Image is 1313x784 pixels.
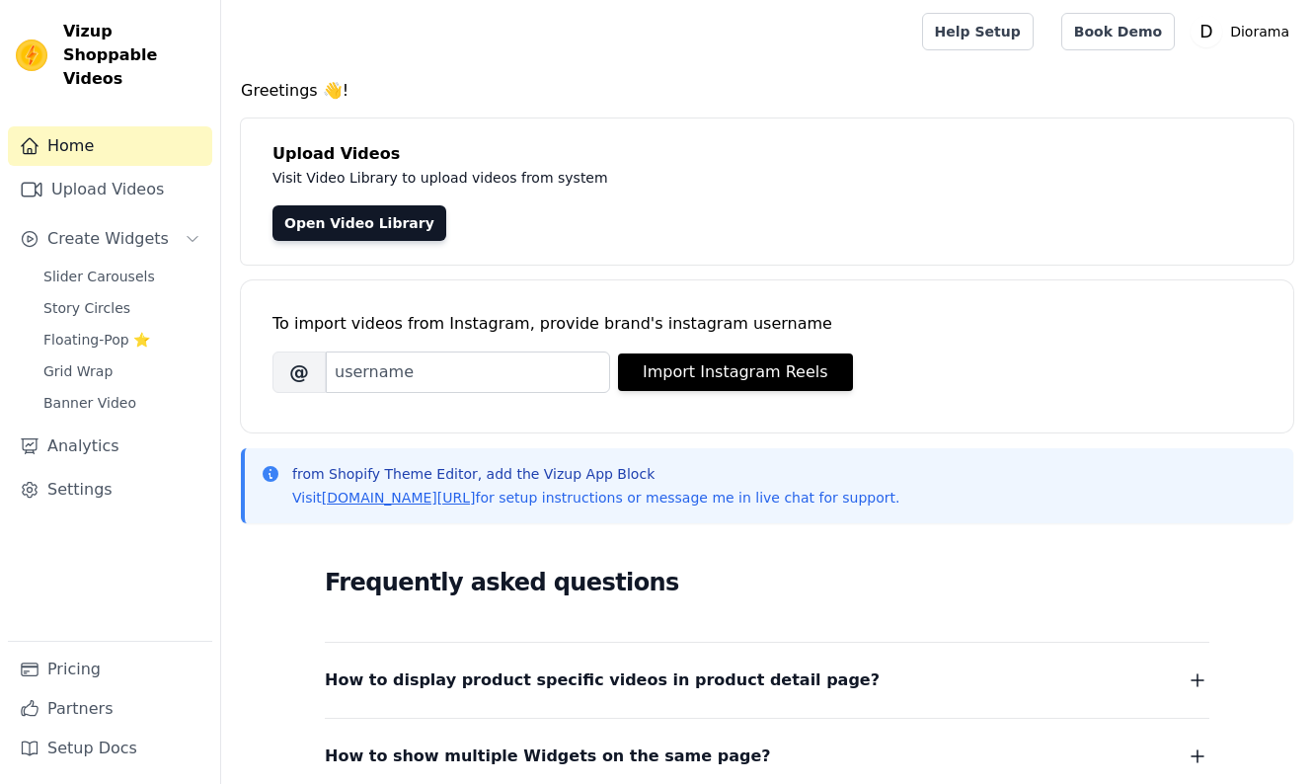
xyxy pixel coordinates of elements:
[16,39,47,71] img: Vizup
[43,298,130,318] span: Story Circles
[47,227,169,251] span: Create Widgets
[32,263,212,290] a: Slider Carousels
[43,361,113,381] span: Grid Wrap
[325,563,1209,602] h2: Frequently asked questions
[325,743,771,770] span: How to show multiple Widgets on the same page?
[8,427,212,466] a: Analytics
[1200,22,1213,41] text: D
[32,389,212,417] a: Banner Video
[8,729,212,768] a: Setup Docs
[292,488,899,508] p: Visit for setup instructions or message me in live chat for support.
[8,219,212,259] button: Create Widgets
[32,294,212,322] a: Story Circles
[241,79,1293,103] h4: Greetings 👋!
[922,13,1034,50] a: Help Setup
[8,650,212,689] a: Pricing
[32,357,212,385] a: Grid Wrap
[43,330,150,350] span: Floating-Pop ⭐
[8,689,212,729] a: Partners
[1222,14,1297,49] p: Diorama
[1191,14,1297,49] button: D Diorama
[326,352,610,393] input: username
[618,353,853,391] button: Import Instagram Reels
[32,326,212,353] a: Floating-Pop ⭐
[325,743,1209,770] button: How to show multiple Widgets on the same page?
[43,267,155,286] span: Slider Carousels
[272,166,1157,190] p: Visit Video Library to upload videos from system
[272,312,1262,336] div: To import videos from Instagram, provide brand's instagram username
[272,352,326,393] span: @
[322,490,476,506] a: [DOMAIN_NAME][URL]
[8,126,212,166] a: Home
[292,464,899,484] p: from Shopify Theme Editor, add the Vizup App Block
[272,142,1262,166] h4: Upload Videos
[8,470,212,510] a: Settings
[63,20,204,91] span: Vizup Shoppable Videos
[272,205,446,241] a: Open Video Library
[325,666,1209,694] button: How to display product specific videos in product detail page?
[325,666,880,694] span: How to display product specific videos in product detail page?
[1061,13,1175,50] a: Book Demo
[8,170,212,209] a: Upload Videos
[43,393,136,413] span: Banner Video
